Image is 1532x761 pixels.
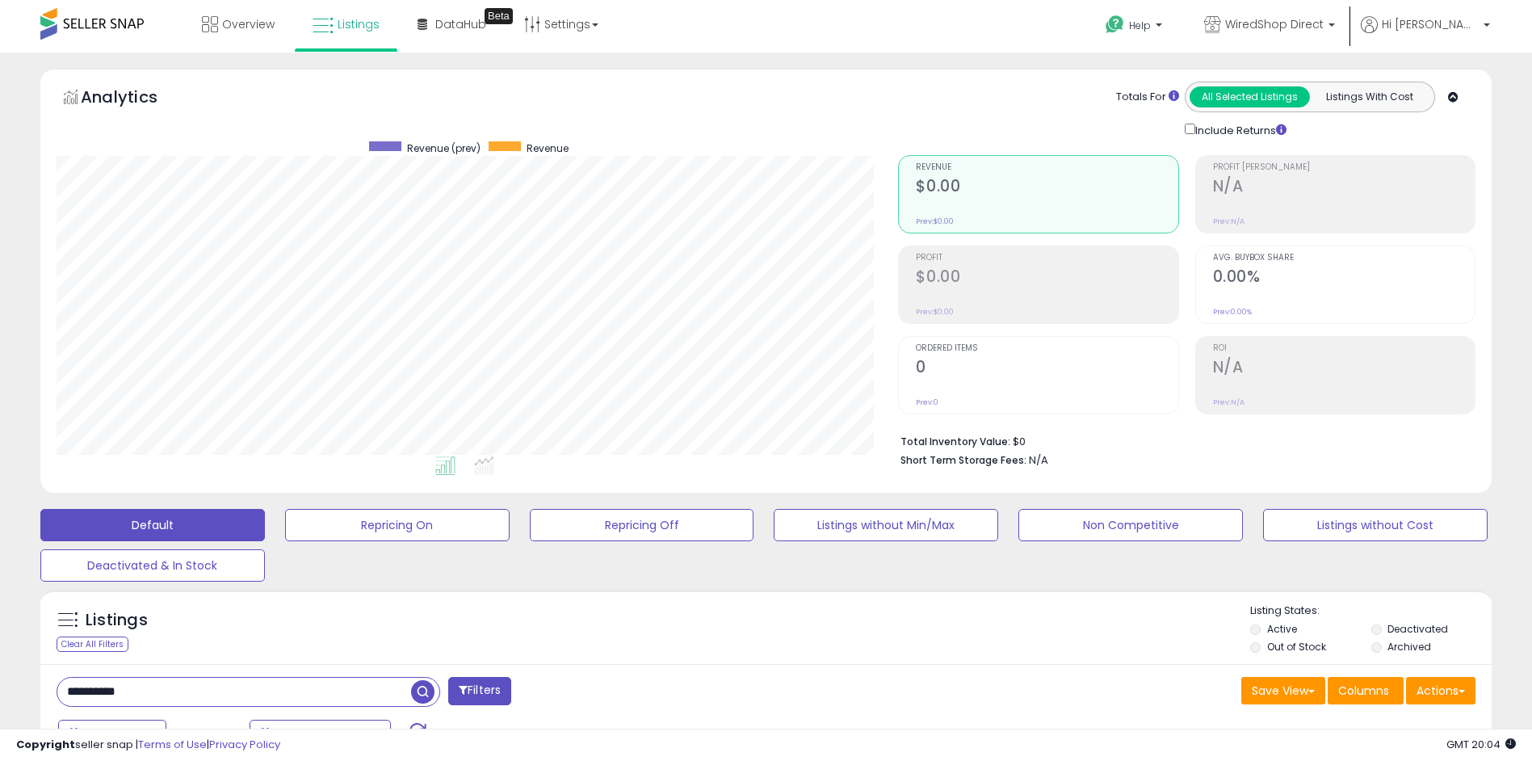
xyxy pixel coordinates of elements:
[1338,683,1389,699] span: Columns
[900,453,1026,467] b: Short Term Storage Fees:
[1213,254,1475,263] span: Avg. Buybox Share
[40,549,265,582] button: Deactivated & In Stock
[916,344,1177,353] span: Ordered Items
[916,267,1177,289] h2: $0.00
[86,609,148,632] h5: Listings
[1250,603,1492,619] p: Listing States:
[1213,217,1244,226] small: Prev: N/A
[900,431,1463,450] li: $0
[209,737,280,752] a: Privacy Policy
[82,725,146,742] span: Last 7 Days
[1093,2,1178,53] a: Help
[1105,15,1125,35] i: Get Help
[1213,307,1252,317] small: Prev: 0.00%
[338,16,380,32] span: Listings
[1018,509,1243,541] button: Non Competitive
[1213,358,1475,380] h2: N/A
[1263,509,1488,541] button: Listings without Cost
[448,677,511,705] button: Filters
[138,737,207,752] a: Terms of Use
[407,141,481,155] span: Revenue (prev)
[916,163,1177,172] span: Revenue
[1213,163,1475,172] span: Profit [PERSON_NAME]
[40,509,265,541] button: Default
[1029,452,1048,468] span: N/A
[250,720,391,747] button: Sep-30 - Oct-06
[16,737,75,752] strong: Copyright
[900,435,1010,448] b: Total Inventory Value:
[1361,16,1490,53] a: Hi [PERSON_NAME]
[435,16,486,32] span: DataHub
[274,725,371,742] span: Sep-30 - Oct-06
[916,397,938,407] small: Prev: 0
[1267,640,1326,654] label: Out of Stock
[1406,677,1475,704] button: Actions
[1387,622,1448,636] label: Deactivated
[1382,16,1479,32] span: Hi [PERSON_NAME]
[1213,344,1475,353] span: ROI
[1190,86,1310,107] button: All Selected Listings
[1213,267,1475,289] h2: 0.00%
[169,727,243,742] span: Compared to:
[774,509,998,541] button: Listings without Min/Max
[916,177,1177,199] h2: $0.00
[1387,640,1431,654] label: Archived
[285,509,510,541] button: Repricing On
[1241,677,1325,704] button: Save View
[1129,19,1151,32] span: Help
[916,217,954,226] small: Prev: $0.00
[16,738,280,753] div: seller snap | |
[916,254,1177,263] span: Profit
[916,358,1177,380] h2: 0
[1213,397,1244,407] small: Prev: N/A
[916,307,954,317] small: Prev: $0.00
[1328,677,1404,704] button: Columns
[81,86,189,112] h5: Analytics
[1267,622,1297,636] label: Active
[1446,737,1516,752] span: 2025-10-14 20:04 GMT
[1116,90,1179,105] div: Totals For
[58,720,166,747] button: Last 7 Days
[1213,177,1475,199] h2: N/A
[530,509,754,541] button: Repricing Off
[1309,86,1429,107] button: Listings With Cost
[527,141,569,155] span: Revenue
[1225,16,1324,32] span: WiredShop Direct
[222,16,275,32] span: Overview
[1173,120,1306,139] div: Include Returns
[485,8,513,24] div: Tooltip anchor
[57,637,128,652] div: Clear All Filters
